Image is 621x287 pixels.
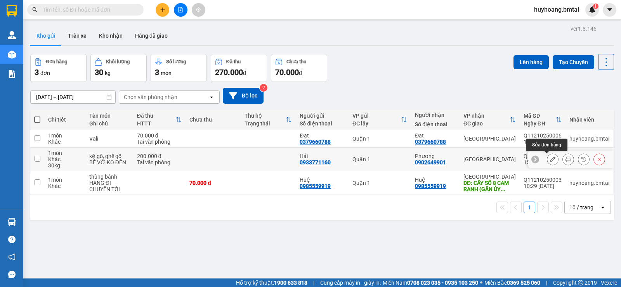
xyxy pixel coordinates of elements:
div: Đã thu [226,59,241,64]
span: Nhận: [66,7,85,15]
div: Đơn hàng [46,59,67,64]
div: Sửa đơn hàng [526,139,567,151]
div: Số điện thoại [415,121,456,127]
span: Miền Bắc [484,278,540,287]
img: warehouse-icon [8,218,16,226]
div: Số lượng [166,59,186,64]
svg: open [208,94,215,100]
button: Lên hàng [513,55,549,69]
span: huyhoang.bmtai [528,5,585,14]
div: 70.000 đ [137,132,182,139]
div: Tên món [89,113,129,119]
div: HTTT [137,120,176,127]
span: 1 [594,3,597,9]
div: [GEOGRAPHIC_DATA] [66,7,145,24]
div: 1 món [48,150,82,156]
div: 200.000 đ [137,153,182,159]
button: 1 [524,202,535,213]
span: ... [501,186,505,192]
span: plus [160,7,165,12]
button: Kho gửi [30,26,62,45]
div: Chưa thu [189,117,237,123]
div: Đạt [7,16,61,25]
div: [GEOGRAPHIC_DATA] [463,174,516,180]
div: 0933771160 [300,159,331,165]
button: aim [192,3,205,17]
div: Khối lượng [106,59,130,64]
div: huyhoang.bmtai [569,136,609,142]
div: ver 1.8.146 [571,24,597,33]
div: Huệ [415,177,456,183]
button: Đã thu270.000đ [211,54,267,82]
div: Chi tiết [48,117,82,123]
span: | [546,278,547,287]
div: Quận 1 [352,156,407,162]
div: 0379660788 [300,139,331,145]
button: Kho nhận [93,26,129,45]
div: Tại văn phòng [137,159,182,165]
div: Đã thu [137,113,176,119]
button: Đơn hàng3đơn [30,54,87,82]
input: Select a date range. [31,91,115,103]
span: 3 [35,68,39,77]
div: Quận 1 [352,136,407,142]
div: 0985559919 [415,183,446,189]
span: 70.000 [275,68,299,77]
div: Quận 1 [352,180,407,186]
button: caret-down [603,3,616,17]
div: Q11210250005 [524,153,562,159]
div: 0379660788 [7,25,61,36]
div: Chọn văn phòng nhận [124,93,177,101]
div: DĐ: CÂY SỐ 8 CAM RANH (GẦN ỦY BAN) [463,180,516,192]
th: Toggle SortBy [520,110,565,130]
img: logo-vxr [7,5,17,17]
span: CR : [6,50,18,58]
span: 3 [155,68,159,77]
div: 15:45 [DATE] [524,159,562,165]
div: Ngày ĐH [524,120,555,127]
span: Hỗ trợ kỹ thuật: [236,278,307,287]
div: Hải [300,153,345,159]
div: Vali [89,136,129,142]
div: VP gửi [352,113,401,119]
div: Số điện thoại [300,120,345,127]
span: aim [196,7,201,12]
img: icon-new-feature [589,6,596,13]
div: ĐC lấy [352,120,401,127]
button: Khối lượng30kg [90,54,147,82]
div: Nhân viên [569,117,609,123]
div: Quận 1 [7,7,61,16]
svg: open [600,204,606,210]
div: Thu hộ [245,113,286,119]
span: món [161,70,172,76]
th: Toggle SortBy [349,110,411,130]
div: 10 / trang [569,204,593,211]
div: Q11210250003 [524,177,562,183]
div: thùng bánh [89,174,129,180]
div: 0379660788 [415,139,446,145]
sup: 2 [260,84,267,92]
strong: 0369 525 060 [507,280,540,286]
div: 10:29 [DATE] [524,183,562,189]
span: message [8,271,16,278]
sup: 1 [593,3,598,9]
div: Q11210250006 [524,132,562,139]
div: Đạt [300,132,345,139]
th: Toggle SortBy [460,110,520,130]
button: Chưa thu70.000đ [271,54,327,82]
div: Người gửi [300,113,345,119]
div: ĐC giao [463,120,510,127]
button: Tạo Chuyến [553,55,594,69]
div: Mã GD [524,113,555,119]
div: Đạt [66,24,145,33]
div: kệ gỗ, ghế gỗ [89,153,129,159]
button: Bộ lọc [223,88,264,104]
span: Cung cấp máy in - giấy in: [320,278,381,287]
button: file-add [174,3,187,17]
button: Hàng đã giao [129,26,174,45]
span: Miền Nam [383,278,478,287]
div: BỂ VỠ KO ĐỀN [89,159,129,165]
img: warehouse-icon [8,31,16,39]
span: kg [105,70,111,76]
div: huyhoang.bmtai [569,180,609,186]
